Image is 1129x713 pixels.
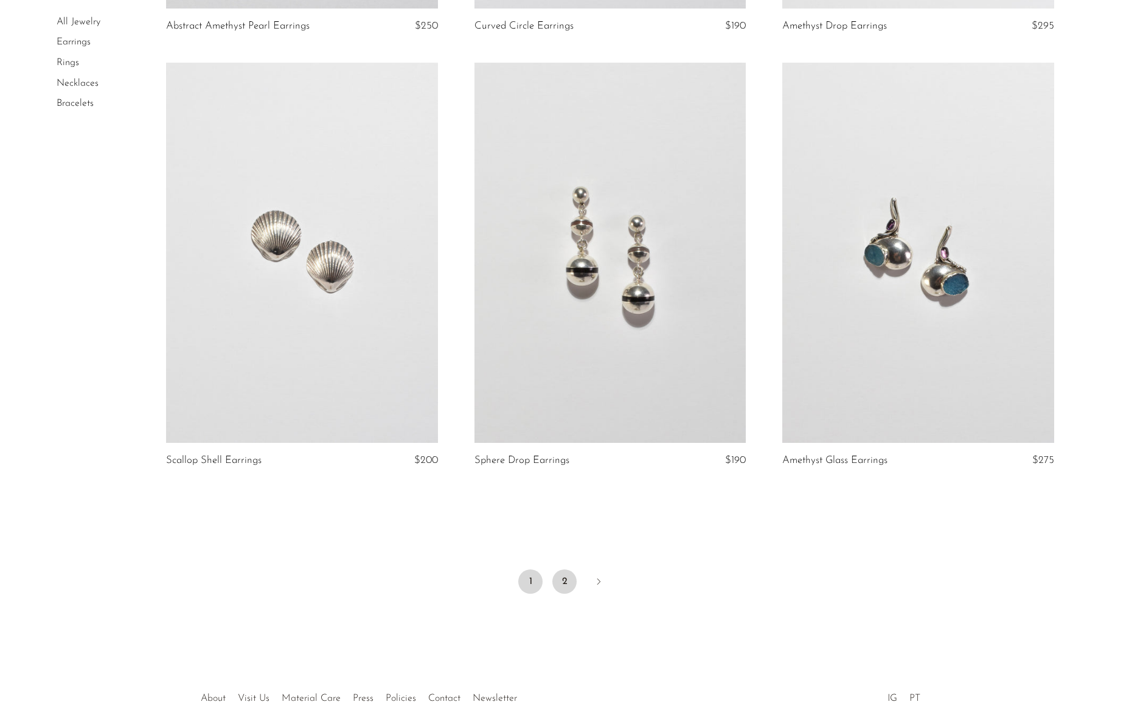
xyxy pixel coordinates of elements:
a: Visit Us [238,694,269,703]
a: About [201,694,226,703]
span: 1 [518,569,543,594]
a: Abstract Amethyst Pearl Earrings [166,21,310,32]
ul: Quick links [195,684,523,707]
a: Earrings [57,38,91,47]
a: Sphere Drop Earrings [474,455,569,466]
span: $190 [725,455,746,465]
a: Rings [57,58,79,68]
a: Press [353,694,373,703]
a: Scallop Shell Earrings [166,455,262,466]
a: Bracelets [57,99,94,108]
a: Necklaces [57,78,99,88]
a: Amethyst Glass Earrings [782,455,888,466]
a: IG [888,694,897,703]
span: $190 [725,21,746,31]
a: PT [909,694,920,703]
span: $200 [414,455,438,465]
a: 2 [552,569,577,594]
a: Material Care [282,694,341,703]
a: Policies [386,694,416,703]
span: $250 [415,21,438,31]
a: Curved Circle Earrings [474,21,574,32]
a: All Jewelry [57,17,100,27]
a: Amethyst Drop Earrings [782,21,887,32]
span: $275 [1032,455,1054,465]
ul: Social Medias [881,684,926,707]
span: $295 [1032,21,1054,31]
a: Contact [428,694,460,703]
a: Next [586,569,611,596]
